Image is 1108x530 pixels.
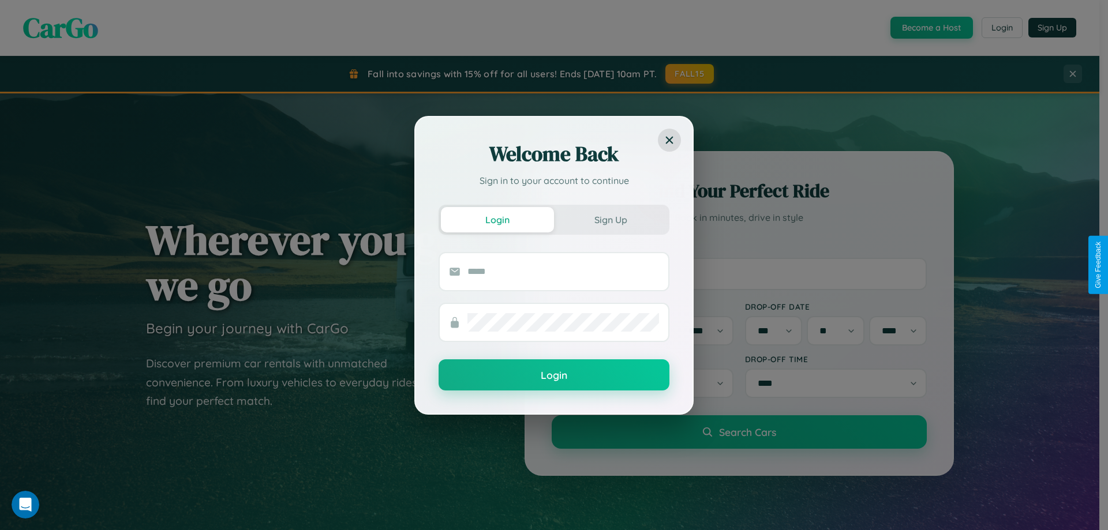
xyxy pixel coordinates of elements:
[554,207,667,232] button: Sign Up
[439,359,669,390] button: Login
[1094,242,1102,288] div: Give Feedback
[441,207,554,232] button: Login
[439,174,669,187] p: Sign in to your account to continue
[439,140,669,168] h2: Welcome Back
[12,491,39,518] iframe: Intercom live chat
